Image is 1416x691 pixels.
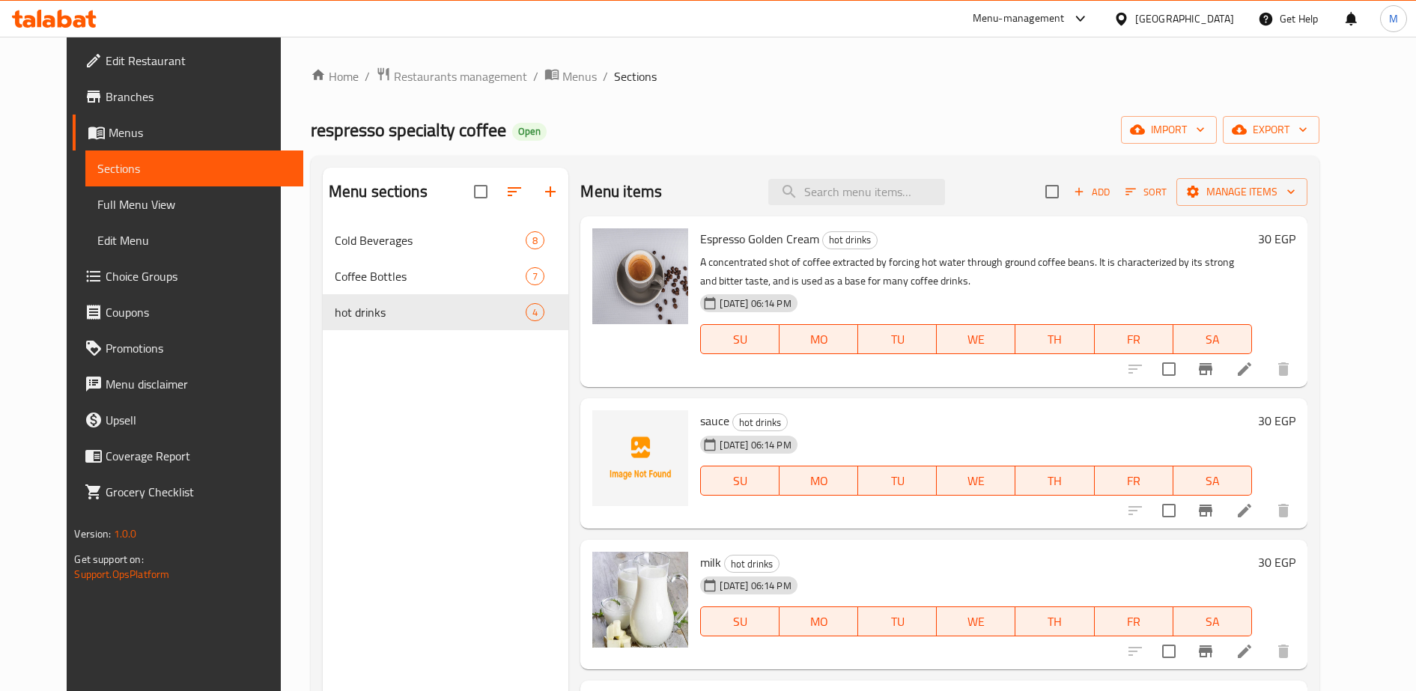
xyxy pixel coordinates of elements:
a: Coverage Report [73,438,303,474]
h2: Menu items [580,180,662,203]
button: WE [937,324,1015,354]
h6: 30 EGP [1258,228,1295,249]
button: delete [1265,493,1301,529]
a: Promotions [73,330,303,366]
a: Edit menu item [1236,502,1254,520]
div: hot drinks4 [323,294,569,330]
span: MO [786,329,852,350]
button: TH [1015,466,1094,496]
span: TU [864,470,931,492]
span: Select section [1036,176,1068,207]
span: Select to update [1153,353,1185,385]
span: Add [1072,183,1112,201]
button: MO [780,466,858,496]
h6: 30 EGP [1258,410,1295,431]
span: hot drinks [725,555,779,573]
button: WE [937,466,1015,496]
li: / [365,67,370,85]
span: TH [1021,470,1088,492]
button: SA [1173,466,1252,496]
button: delete [1265,351,1301,387]
button: FR [1095,606,1173,636]
a: Coupons [73,294,303,330]
span: Get support on: [74,550,143,569]
div: Menu-management [973,10,1065,28]
a: Restaurants management [376,67,527,86]
a: Grocery Checklist [73,474,303,510]
span: Select to update [1153,495,1185,526]
span: Coffee Bottles [335,267,526,285]
span: WE [943,329,1009,350]
a: Choice Groups [73,258,303,294]
span: import [1133,121,1205,139]
a: Menus [73,115,303,150]
a: Home [311,67,359,85]
span: 7 [526,270,544,284]
span: Menu disclaimer [106,375,291,393]
span: Version: [74,524,111,544]
a: Upsell [73,402,303,438]
span: Sort [1125,183,1167,201]
span: Coupons [106,303,291,321]
div: Open [512,123,547,141]
span: WE [943,611,1009,633]
span: Menus [562,67,597,85]
span: hot drinks [733,414,787,431]
span: Open [512,125,547,138]
span: Sections [614,67,657,85]
span: Upsell [106,411,291,429]
a: Edit menu item [1236,360,1254,378]
span: TH [1021,611,1088,633]
div: hot drinks [732,413,788,431]
span: SU [707,329,774,350]
a: Support.OpsPlatform [74,564,169,584]
span: Coverage Report [106,447,291,465]
li: / [603,67,608,85]
span: SU [707,611,774,633]
span: FR [1101,611,1167,633]
img: milk [592,552,688,648]
span: Select all sections [465,176,496,207]
span: [DATE] 06:14 PM [714,296,797,311]
span: FR [1101,470,1167,492]
nav: Menu sections [323,216,569,336]
span: Select to update [1153,636,1185,667]
button: TU [858,606,937,636]
span: TU [864,611,931,633]
h6: 30 EGP [1258,552,1295,573]
span: sauce [700,410,729,432]
div: hot drinks [335,303,526,321]
span: [DATE] 06:14 PM [714,438,797,452]
span: SA [1179,470,1246,492]
button: import [1121,116,1217,144]
div: Cold Beverages [335,231,526,249]
span: Grocery Checklist [106,483,291,501]
span: hot drinks [823,231,877,249]
span: Add item [1068,180,1116,204]
li: / [533,67,538,85]
button: Add section [532,174,568,210]
img: Espresso Golden Cream [592,228,688,324]
span: export [1235,121,1307,139]
a: Full Menu View [85,186,303,222]
span: FR [1101,329,1167,350]
span: Full Menu View [97,195,291,213]
button: TU [858,324,937,354]
button: Add [1068,180,1116,204]
div: items [526,303,544,321]
div: [GEOGRAPHIC_DATA] [1135,10,1234,27]
span: M [1389,10,1398,27]
button: export [1223,116,1319,144]
div: items [526,267,544,285]
a: Menu disclaimer [73,366,303,402]
div: items [526,231,544,249]
button: SA [1173,324,1252,354]
button: WE [937,606,1015,636]
button: TH [1015,324,1094,354]
button: MO [780,606,858,636]
span: Edit Restaurant [106,52,291,70]
button: FR [1095,466,1173,496]
span: [DATE] 06:14 PM [714,579,797,593]
button: SU [700,606,780,636]
div: hot drinks [724,555,780,573]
